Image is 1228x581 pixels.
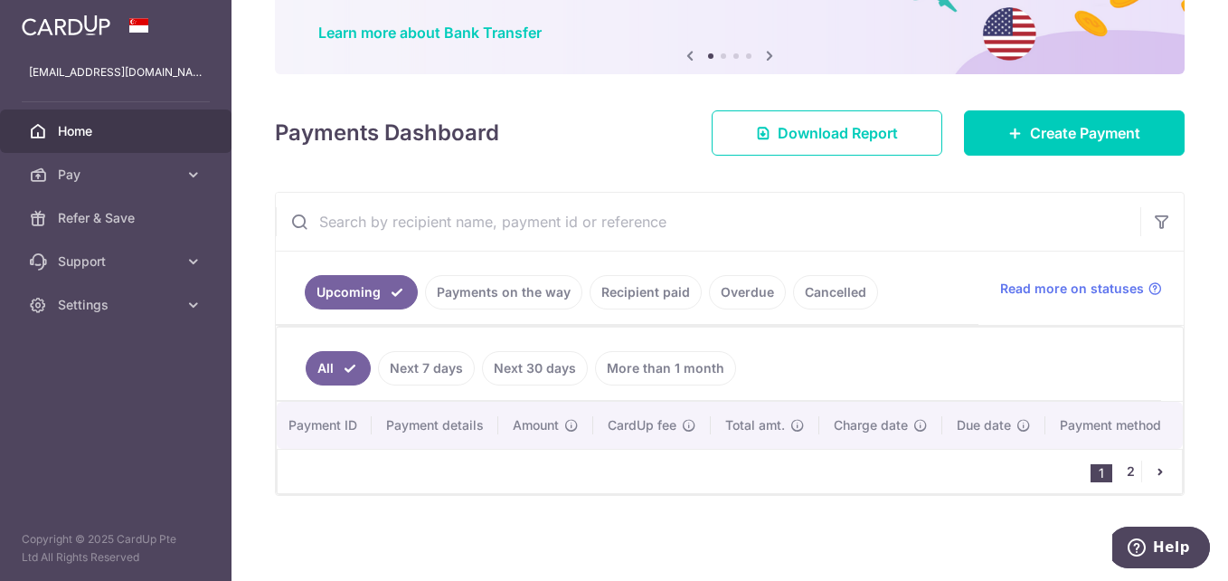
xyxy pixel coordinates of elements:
[712,110,942,156] a: Download Report
[834,416,908,434] span: Charge date
[425,275,582,310] a: Payments on the way
[58,209,177,227] span: Refer & Save
[1045,402,1183,449] th: Payment method
[595,351,736,386] a: More than 1 month
[590,275,702,310] a: Recipient paid
[1112,527,1210,572] iframe: Opens a widget where you can find more information
[1030,122,1140,144] span: Create Payment
[513,416,559,434] span: Amount
[29,63,203,81] p: [EMAIL_ADDRESS][DOMAIN_NAME]
[275,117,499,149] h4: Payments Dashboard
[58,252,177,271] span: Support
[58,122,177,140] span: Home
[608,416,676,434] span: CardUp fee
[1119,461,1141,482] a: 2
[58,166,177,184] span: Pay
[725,416,785,434] span: Total amt.
[306,351,371,386] a: All
[41,13,78,29] span: Help
[964,110,1185,156] a: Create Payment
[793,275,878,310] a: Cancelled
[305,275,418,310] a: Upcoming
[276,193,1140,251] input: Search by recipient name, payment id or reference
[1091,464,1112,482] li: 1
[1091,450,1182,493] nav: pager
[778,122,898,144] span: Download Report
[482,351,588,386] a: Next 30 days
[58,296,177,314] span: Settings
[709,275,786,310] a: Overdue
[1000,280,1162,298] a: Read more on statuses
[318,24,542,42] a: Learn more about Bank Transfer
[1000,280,1144,298] span: Read more on statuses
[22,14,110,36] img: CardUp
[957,416,1011,434] span: Due date
[372,402,498,449] th: Payment details
[378,351,475,386] a: Next 7 days
[274,402,372,449] th: Payment ID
